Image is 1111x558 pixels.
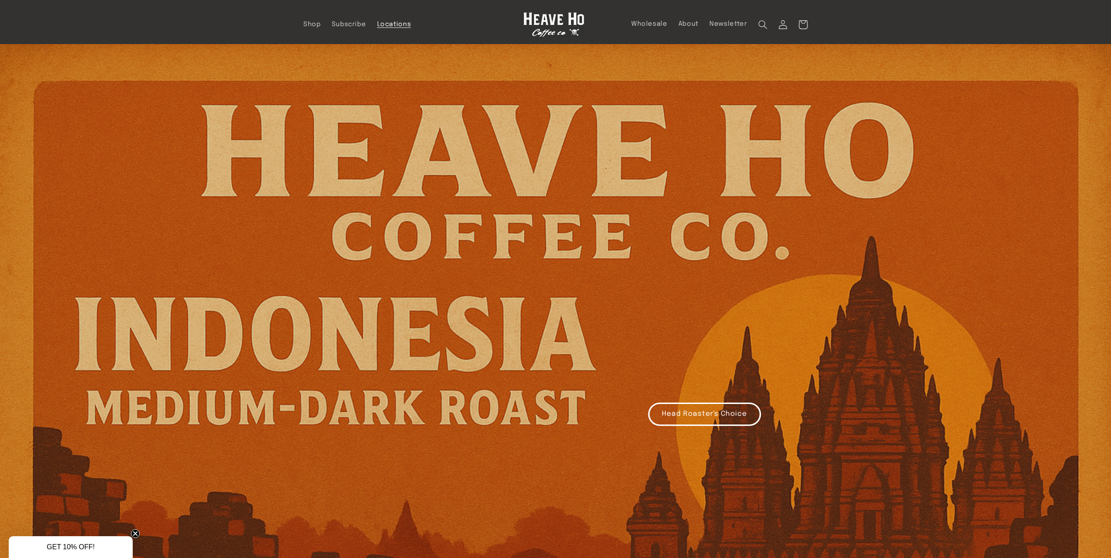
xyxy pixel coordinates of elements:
button: Close teaser [131,529,140,538]
span: GET 10% OFF! [47,543,95,551]
img: Heave Ho Coffee Co [523,12,585,37]
summary: Search [753,14,773,34]
a: Locations [371,15,416,34]
span: Subscribe [332,21,366,29]
span: Shop [303,21,321,29]
a: Wholesale [626,14,673,34]
div: GET 10% OFF!Close teaser [9,536,133,558]
a: Shop [298,15,326,34]
span: Wholesale [631,20,667,28]
a: Subscribe [326,15,371,34]
a: Head Roaster's Choice [648,403,761,426]
a: Newsletter [704,14,753,34]
span: About [678,20,698,28]
a: About [673,14,704,34]
span: Locations [377,21,411,29]
span: Newsletter [709,20,747,28]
